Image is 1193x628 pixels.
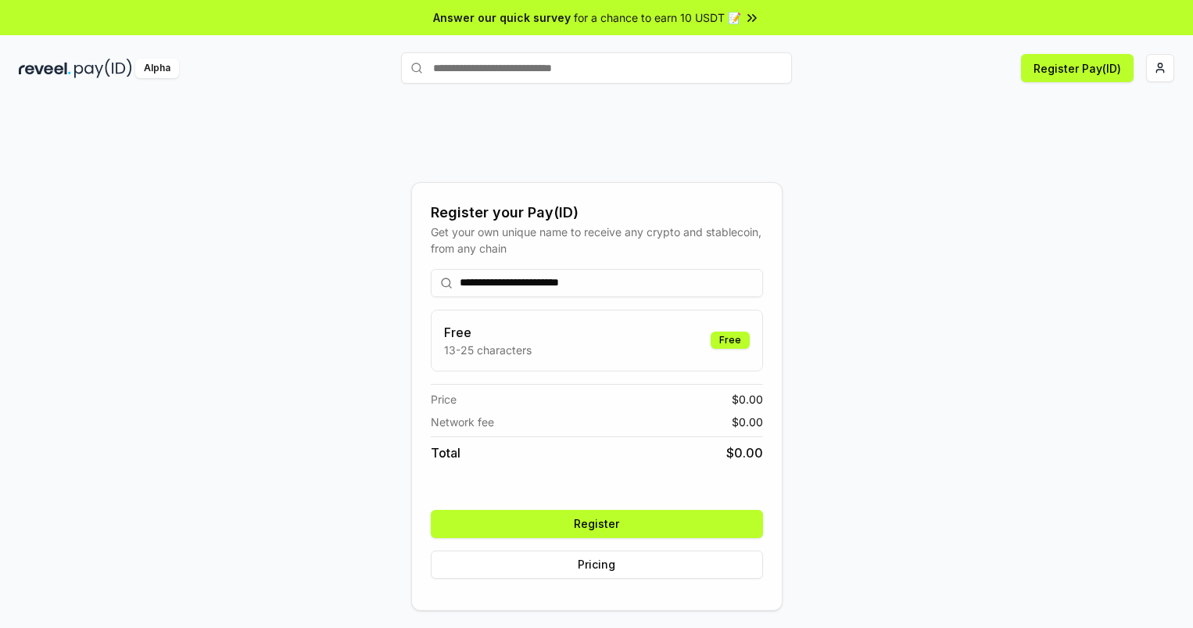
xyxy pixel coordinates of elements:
[431,202,763,224] div: Register your Pay(ID)
[433,9,571,26] span: Answer our quick survey
[431,510,763,538] button: Register
[431,224,763,257] div: Get your own unique name to receive any crypto and stablecoin, from any chain
[444,323,532,342] h3: Free
[431,443,460,462] span: Total
[574,9,741,26] span: for a chance to earn 10 USDT 📝
[19,59,71,78] img: reveel_dark
[1021,54,1134,82] button: Register Pay(ID)
[74,59,132,78] img: pay_id
[726,443,763,462] span: $ 0.00
[431,551,763,579] button: Pricing
[732,414,763,430] span: $ 0.00
[135,59,179,78] div: Alpha
[431,414,494,430] span: Network fee
[711,332,750,349] div: Free
[444,342,532,358] p: 13-25 characters
[431,391,457,407] span: Price
[732,391,763,407] span: $ 0.00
